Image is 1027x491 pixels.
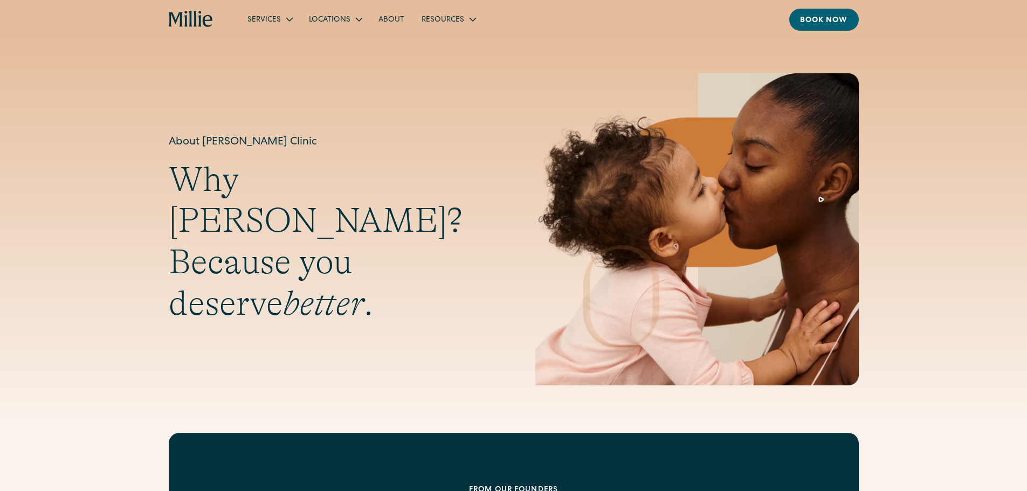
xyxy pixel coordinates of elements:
div: Services [247,15,281,26]
h2: Why [PERSON_NAME]? Because you deserve . [169,159,492,324]
div: Resources [413,10,484,28]
img: Mother and baby sharing a kiss, highlighting the emotional bond and nurturing care at the heart o... [535,73,859,385]
div: Locations [300,10,370,28]
div: Services [239,10,300,28]
a: About [370,10,413,28]
h1: About [PERSON_NAME] Clinic [169,134,492,150]
div: Resources [422,15,464,26]
em: better [283,284,364,323]
a: Book now [789,9,859,31]
div: Locations [309,15,350,26]
a: home [169,11,213,28]
div: Book now [800,15,848,26]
